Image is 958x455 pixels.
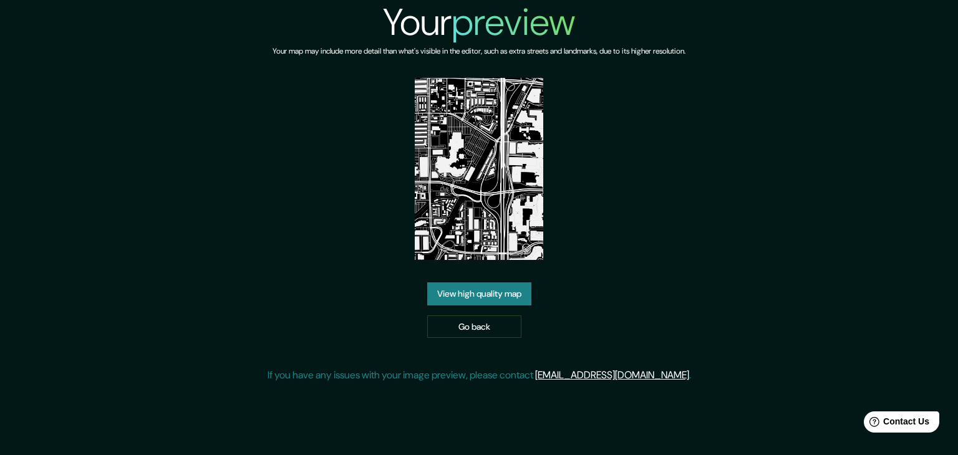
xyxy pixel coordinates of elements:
img: created-map-preview [415,78,544,260]
iframe: Help widget launcher [847,406,944,441]
a: [EMAIL_ADDRESS][DOMAIN_NAME] [535,368,689,381]
a: View high quality map [427,282,531,305]
h6: Your map may include more detail than what's visible in the editor, such as extra streets and lan... [273,45,685,58]
p: If you have any issues with your image preview, please contact . [268,368,691,383]
a: Go back [427,315,521,338]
